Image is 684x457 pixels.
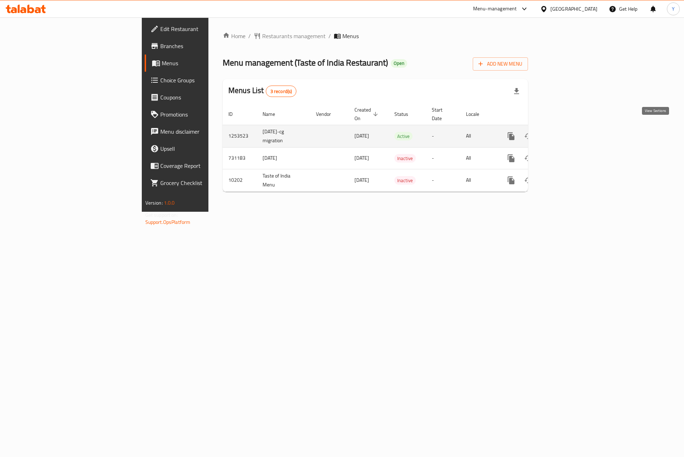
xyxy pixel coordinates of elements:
[223,55,388,71] span: Menu management ( Taste of India Restaurant )
[262,32,326,40] span: Restaurants management
[497,103,577,125] th: Actions
[328,32,331,40] li: /
[145,198,163,207] span: Version:
[257,169,310,191] td: Taste of India Menu
[466,110,488,118] span: Locale
[460,125,497,147] td: All
[503,150,520,167] button: more
[473,57,528,71] button: Add New Menu
[145,89,256,106] a: Coupons
[342,32,359,40] span: Menus
[254,32,326,40] a: Restaurants management
[223,103,577,192] table: enhanced table
[394,110,418,118] span: Status
[145,123,256,140] a: Menu disclaimer
[257,147,310,169] td: [DATE]
[426,169,460,191] td: -
[164,198,175,207] span: 1.0.0
[460,147,497,169] td: All
[145,72,256,89] a: Choice Groups
[266,86,297,97] div: Total records count
[160,161,250,170] span: Coverage Report
[257,125,310,147] td: [DATE]-cg migration
[520,172,537,189] button: Change Status
[394,176,416,185] span: Inactive
[266,88,296,95] span: 3 record(s)
[160,179,250,187] span: Grocery Checklist
[316,110,340,118] span: Vendor
[460,169,497,191] td: All
[160,144,250,153] span: Upsell
[223,32,528,40] nav: breadcrumb
[354,175,369,185] span: [DATE]
[432,106,452,123] span: Start Date
[160,76,250,84] span: Choice Groups
[160,25,250,33] span: Edit Restaurant
[145,210,178,220] span: Get support on:
[228,110,242,118] span: ID
[263,110,284,118] span: Name
[503,128,520,145] button: more
[473,5,517,13] div: Menu-management
[354,106,380,123] span: Created On
[394,154,416,163] span: Inactive
[228,85,296,97] h2: Menus List
[145,174,256,191] a: Grocery Checklist
[550,5,597,13] div: [GEOGRAPHIC_DATA]
[145,106,256,123] a: Promotions
[160,127,250,136] span: Menu disclaimer
[394,132,413,140] span: Active
[145,37,256,55] a: Branches
[160,42,250,50] span: Branches
[391,59,407,68] div: Open
[426,147,460,169] td: -
[520,150,537,167] button: Change Status
[145,140,256,157] a: Upsell
[478,60,522,68] span: Add New Menu
[160,110,250,119] span: Promotions
[508,83,525,100] div: Export file
[145,20,256,37] a: Edit Restaurant
[426,125,460,147] td: -
[354,131,369,140] span: [DATE]
[672,5,675,13] span: Y
[162,59,250,67] span: Menus
[391,60,407,66] span: Open
[354,153,369,163] span: [DATE]
[145,55,256,72] a: Menus
[503,172,520,189] button: more
[520,128,537,145] button: Change Status
[145,217,191,227] a: Support.OpsPlatform
[145,157,256,174] a: Coverage Report
[160,93,250,102] span: Coupons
